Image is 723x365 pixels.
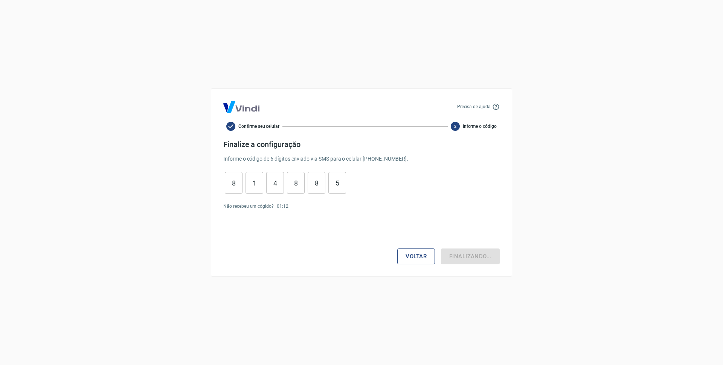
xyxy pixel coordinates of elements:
[223,140,500,149] h4: Finalize a configuração
[223,101,259,113] img: Logo Vind
[457,103,491,110] p: Precisa de ajuda
[397,248,435,264] button: Voltar
[238,123,279,130] span: Confirme seu celular
[223,155,500,163] p: Informe o código de 6 dígitos enviado via SMS para o celular [PHONE_NUMBER] .
[454,124,456,129] text: 2
[223,203,274,210] p: Não recebeu um cógido?
[463,123,497,130] span: Informe o código
[277,203,288,210] p: 01 : 12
